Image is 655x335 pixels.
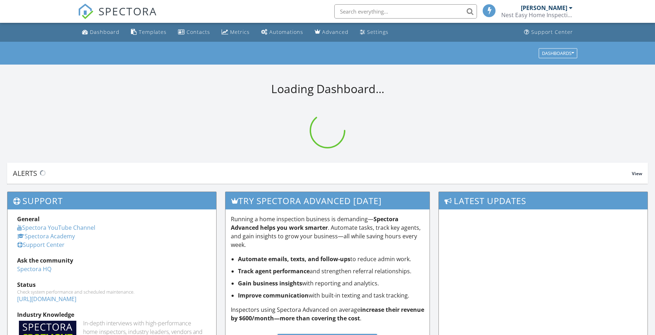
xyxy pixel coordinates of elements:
[439,192,648,209] h3: Latest Updates
[521,4,567,11] div: [PERSON_NAME]
[17,295,76,303] a: [URL][DOMAIN_NAME]
[238,255,350,263] strong: Automate emails, texts, and follow-ups
[17,256,207,265] div: Ask the community
[238,279,425,288] li: with reporting and analytics.
[230,29,250,35] div: Metrics
[128,26,169,39] a: Templates
[13,168,632,178] div: Alerts
[17,224,95,232] a: Spectora YouTube Channel
[98,4,157,19] span: SPECTORA
[78,10,157,25] a: SPECTORA
[269,29,303,35] div: Automations
[238,291,425,300] li: with built-in texting and task tracking.
[139,29,167,35] div: Templates
[78,4,93,19] img: The Best Home Inspection Software - Spectora
[17,280,207,289] div: Status
[17,265,51,273] a: Spectora HQ
[501,11,573,19] div: Nest Easy Home Inspections
[238,291,309,299] strong: Improve communication
[90,29,120,35] div: Dashboard
[231,215,425,249] p: Running a home inspection business is demanding— . Automate tasks, track key agents, and gain ins...
[225,192,430,209] h3: Try spectora advanced [DATE]
[539,48,577,58] button: Dashboards
[17,310,207,319] div: Industry Knowledge
[187,29,210,35] div: Contacts
[219,26,253,39] a: Metrics
[17,289,207,295] div: Check system performance and scheduled maintenance.
[17,232,75,240] a: Spectora Academy
[258,26,306,39] a: Automations (Basic)
[334,4,477,19] input: Search everything...
[367,29,389,35] div: Settings
[238,267,310,275] strong: Track agent performance
[357,26,391,39] a: Settings
[175,26,213,39] a: Contacts
[7,192,216,209] h3: Support
[521,26,576,39] a: Support Center
[231,305,425,323] p: Inspectors using Spectora Advanced on average .
[312,26,351,39] a: Advanced
[79,26,122,39] a: Dashboard
[238,279,302,287] strong: Gain business insights
[231,215,398,232] strong: Spectora Advanced helps you work smarter
[17,215,40,223] strong: General
[238,255,425,263] li: to reduce admin work.
[17,241,65,249] a: Support Center
[238,267,425,275] li: and strengthen referral relationships.
[231,306,424,322] strong: increase their revenue by $600/month—more than covering the cost
[632,171,642,177] span: View
[531,29,573,35] div: Support Center
[542,51,574,56] div: Dashboards
[322,29,349,35] div: Advanced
